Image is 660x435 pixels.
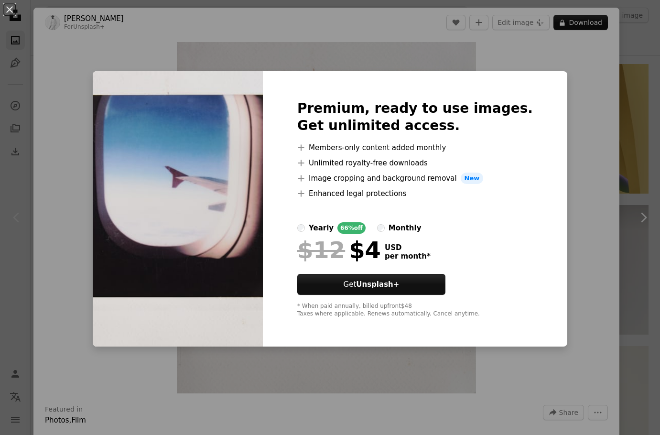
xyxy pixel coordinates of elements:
li: Unlimited royalty-free downloads [297,157,533,169]
div: $4 [297,238,381,262]
strong: Unsplash+ [356,280,399,289]
span: per month * [385,252,431,261]
span: USD [385,243,431,252]
img: premium_photo-1750075345490-1d9d908215c3 [93,71,263,347]
div: 66% off [337,222,366,234]
li: Image cropping and background removal [297,173,533,184]
input: monthly [377,224,385,232]
div: * When paid annually, billed upfront $48 Taxes where applicable. Renews automatically. Cancel any... [297,303,533,318]
li: Enhanced legal protections [297,188,533,199]
button: GetUnsplash+ [297,274,445,295]
h2: Premium, ready to use images. Get unlimited access. [297,100,533,134]
span: New [461,173,484,184]
li: Members-only content added monthly [297,142,533,153]
input: yearly66%off [297,224,305,232]
div: yearly [309,222,334,234]
span: $12 [297,238,345,262]
div: monthly [389,222,422,234]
